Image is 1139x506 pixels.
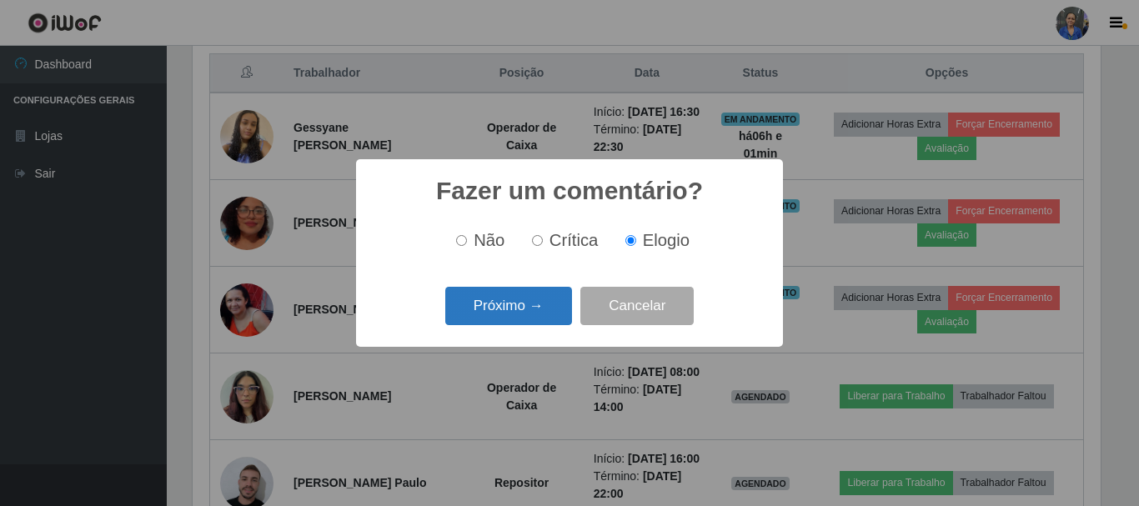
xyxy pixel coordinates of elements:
[436,176,703,206] h2: Fazer um comentário?
[625,235,636,246] input: Elogio
[474,231,504,249] span: Não
[580,287,694,326] button: Cancelar
[532,235,543,246] input: Crítica
[549,231,599,249] span: Crítica
[445,287,572,326] button: Próximo →
[456,235,467,246] input: Não
[643,231,690,249] span: Elogio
